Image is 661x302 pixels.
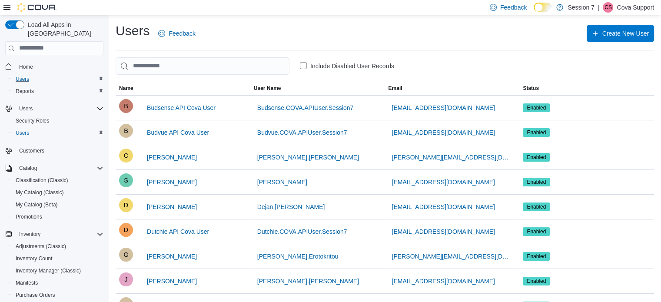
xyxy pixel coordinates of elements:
[598,2,600,13] p: |
[392,103,495,112] span: [EMAIL_ADDRESS][DOMAIN_NAME]
[527,178,546,186] span: Enabled
[16,213,42,220] span: Promotions
[257,128,347,137] span: Budvue.COVA.APIUser.Session7
[392,227,495,236] span: [EMAIL_ADDRESS][DOMAIN_NAME]
[9,127,107,139] button: Users
[143,173,200,191] button: [PERSON_NAME]
[257,227,347,236] span: Dutchie.COVA.APIUser.Session7
[12,290,103,300] span: Purchase Orders
[124,99,128,113] span: B
[254,248,342,265] button: [PERSON_NAME].Erotokritou
[16,189,64,196] span: My Catalog (Classic)
[389,124,498,141] button: [EMAIL_ADDRESS][DOMAIN_NAME]
[523,227,550,236] span: Enabled
[12,199,103,210] span: My Catalog (Beta)
[9,199,107,211] button: My Catalog (Beta)
[254,272,362,290] button: [PERSON_NAME].[PERSON_NAME]
[523,103,550,112] span: Enabled
[16,117,49,124] span: Security Roles
[16,76,29,83] span: Users
[527,104,546,112] span: Enabled
[257,178,307,186] span: [PERSON_NAME]
[534,3,552,12] input: Dark Mode
[523,85,539,92] span: Status
[602,29,649,38] span: Create New User
[500,3,527,12] span: Feedback
[254,223,351,240] button: Dutchie.COVA.APIUser.Session7
[143,198,200,216] button: [PERSON_NAME]
[143,272,200,290] button: [PERSON_NAME]
[116,22,149,40] h1: Users
[9,85,107,97] button: Reports
[19,147,44,154] span: Customers
[257,277,359,285] span: [PERSON_NAME].[PERSON_NAME]
[9,252,107,265] button: Inventory Count
[16,129,29,136] span: Users
[119,248,133,262] div: George
[16,62,37,72] a: Home
[9,115,107,127] button: Security Roles
[16,145,103,156] span: Customers
[16,279,38,286] span: Manifests
[254,198,329,216] button: Dejan.[PERSON_NAME]
[2,144,107,157] button: Customers
[123,248,128,262] span: G
[527,129,546,136] span: Enabled
[523,202,550,211] span: Enabled
[119,85,133,92] span: Name
[124,198,128,212] span: D
[389,198,498,216] button: [EMAIL_ADDRESS][DOMAIN_NAME]
[16,163,103,173] span: Catalog
[257,103,354,112] span: Budsense.COVA.APIUser.Session7
[12,187,67,198] a: My Catalog (Classic)
[9,174,107,186] button: Classification (Classic)
[16,103,36,114] button: Users
[12,74,103,84] span: Users
[389,272,498,290] button: [EMAIL_ADDRESS][DOMAIN_NAME]
[143,149,200,166] button: [PERSON_NAME]
[257,202,325,211] span: Dejan.[PERSON_NAME]
[12,241,103,252] span: Adjustments (Classic)
[523,153,550,162] span: Enabled
[523,128,550,137] span: Enabled
[16,292,55,299] span: Purchase Orders
[389,99,498,116] button: [EMAIL_ADDRESS][DOMAIN_NAME]
[523,252,550,261] span: Enabled
[16,243,66,250] span: Adjustments (Classic)
[12,175,72,186] a: Classification (Classic)
[12,278,41,288] a: Manifests
[254,149,362,166] button: [PERSON_NAME].[PERSON_NAME]
[169,29,195,38] span: Feedback
[300,61,394,71] label: Include Disabled User Records
[147,178,197,186] span: [PERSON_NAME]
[12,128,33,138] a: Users
[2,228,107,240] button: Inventory
[16,255,53,262] span: Inventory Count
[143,124,213,141] button: Budvue API Cova User
[16,88,34,95] span: Reports
[389,223,498,240] button: [EMAIL_ADDRESS][DOMAIN_NAME]
[392,277,495,285] span: [EMAIL_ADDRESS][DOMAIN_NAME]
[19,165,37,172] span: Catalog
[12,86,37,96] a: Reports
[12,199,61,210] a: My Catalog (Beta)
[12,187,103,198] span: My Catalog (Classic)
[568,2,594,13] p: Session 7
[12,86,103,96] span: Reports
[16,61,103,72] span: Home
[527,228,546,236] span: Enabled
[119,272,133,286] div: Josh
[254,173,311,191] button: [PERSON_NAME]
[147,202,197,211] span: [PERSON_NAME]
[124,223,128,237] span: D
[147,227,209,236] span: Dutchie API Cova User
[254,124,351,141] button: Budvue.COVA.APIUser.Session7
[2,162,107,174] button: Catalog
[16,163,40,173] button: Catalog
[392,128,495,137] span: [EMAIL_ADDRESS][DOMAIN_NAME]
[12,290,59,300] a: Purchase Orders
[392,153,513,162] span: [PERSON_NAME][EMAIL_ADDRESS][DOMAIN_NAME]
[9,211,107,223] button: Promotions
[124,173,128,187] span: S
